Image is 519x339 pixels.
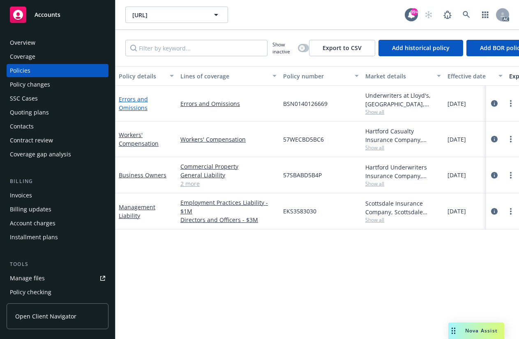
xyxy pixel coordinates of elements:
[180,171,277,179] a: General Liability
[283,135,324,144] span: 57WECBD5BC6
[362,66,444,86] button: Market details
[283,207,316,215] span: EKS3583030
[7,203,108,216] a: Billing updates
[444,66,506,86] button: Effective date
[309,40,375,56] button: Export to CSV
[125,40,268,56] input: Filter by keyword...
[180,99,277,108] a: Errors and Omissions
[447,135,466,144] span: [DATE]
[447,99,466,108] span: [DATE]
[10,286,51,299] div: Policy checking
[283,72,350,80] div: Policy number
[365,163,441,180] div: Hartford Underwriters Insurance Company, Hartford Insurance Group
[365,144,441,151] span: Show all
[180,198,277,215] a: Employment Practices Liability - $1M
[10,134,53,147] div: Contract review
[119,72,165,80] div: Policy details
[283,99,328,108] span: BSN0140126669
[489,134,499,144] a: circleInformation
[447,207,466,215] span: [DATE]
[465,327,498,334] span: Nova Assist
[477,7,494,23] a: Switch app
[10,203,51,216] div: Billing updates
[378,40,463,56] button: Add historical policy
[365,108,441,115] span: Show all
[506,134,516,144] a: more
[506,98,516,108] a: more
[365,216,441,223] span: Show all
[125,7,228,23] button: [URL]
[10,189,32,202] div: Invoices
[7,36,108,49] a: Overview
[7,177,108,186] div: Billing
[7,217,108,230] a: Account charges
[7,286,108,299] a: Policy checking
[365,72,432,80] div: Market details
[447,72,494,80] div: Effective date
[458,7,475,23] a: Search
[7,260,108,268] div: Tools
[7,64,108,77] a: Policies
[10,148,71,161] div: Coverage gap analysis
[132,11,203,19] span: [URL]
[7,3,108,26] a: Accounts
[323,44,362,52] span: Export to CSV
[10,50,35,63] div: Coverage
[411,8,418,16] div: 99+
[7,106,108,119] a: Quoting plans
[365,199,441,216] div: Scottsdale Insurance Company, Scottsdale Insurance Company (Nationwide), E-Risk Services, CRC Group
[10,272,45,285] div: Manage files
[10,217,55,230] div: Account charges
[10,120,34,133] div: Contacts
[119,95,148,112] a: Errors and Omissions
[420,7,437,23] a: Start snowing
[119,131,159,147] a: Workers' Compensation
[180,135,277,144] a: Workers' Compensation
[119,171,166,179] a: Business Owners
[447,171,466,179] span: [DATE]
[7,120,108,133] a: Contacts
[7,148,108,161] a: Coverage gap analysis
[119,203,155,220] a: Management Liability
[10,106,49,119] div: Quoting plans
[7,231,108,244] a: Installment plans
[7,189,108,202] a: Invoices
[7,92,108,105] a: SSC Cases
[365,127,441,144] div: Hartford Casualty Insurance Company, Hartford Insurance Group
[115,66,177,86] button: Policy details
[10,64,30,77] div: Policies
[280,66,362,86] button: Policy number
[180,162,277,171] a: Commercial Property
[180,215,277,224] a: Directors and Officers - $3M
[35,11,60,18] span: Accounts
[177,66,280,86] button: Lines of coverage
[7,134,108,147] a: Contract review
[448,323,459,339] div: Drag to move
[506,206,516,216] a: more
[10,36,35,49] div: Overview
[489,206,499,216] a: circleInformation
[272,41,295,55] span: Show inactive
[365,180,441,187] span: Show all
[448,323,504,339] button: Nova Assist
[7,272,108,285] a: Manage files
[15,312,76,321] span: Open Client Navigator
[439,7,456,23] a: Report a Bug
[7,50,108,63] a: Coverage
[506,170,516,180] a: more
[392,44,450,52] span: Add historical policy
[180,72,268,80] div: Lines of coverage
[489,170,499,180] a: circleInformation
[10,231,58,244] div: Installment plans
[10,92,38,105] div: SSC Cases
[7,78,108,91] a: Policy changes
[283,171,322,179] span: 57SBABD5B4P
[489,98,499,108] a: circleInformation
[10,78,50,91] div: Policy changes
[365,91,441,108] div: Underwriters at Lloyd's, [GEOGRAPHIC_DATA], [PERSON_NAME] of [GEOGRAPHIC_DATA], CFC Underwriting,...
[180,179,277,188] a: 2 more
